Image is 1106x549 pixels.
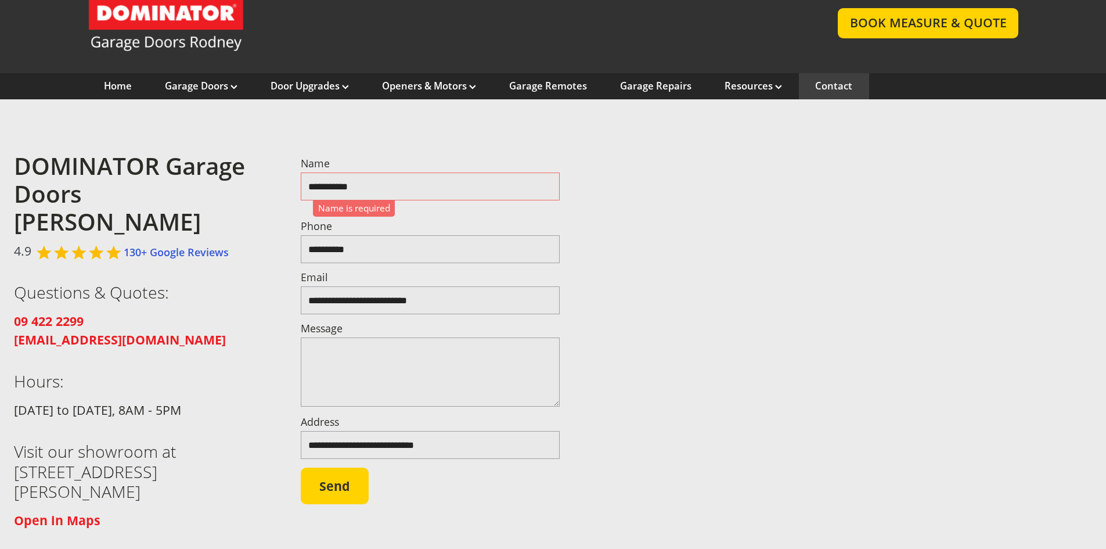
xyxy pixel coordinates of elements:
div: Name is required [313,200,395,217]
a: BOOK MEASURE & QUOTE [838,8,1018,38]
label: Email [301,272,560,283]
p: [DATE] to [DATE], 8AM - 5PM [14,401,273,419]
a: Contact [815,80,852,92]
button: Send [301,468,369,505]
a: Openers & Motors [382,80,476,92]
div: Rated 4.9 out of 5, [37,245,124,260]
a: Resources [725,80,782,92]
label: Name [301,159,560,169]
label: Address [301,417,560,428]
h3: Questions & Quotes: [14,282,273,302]
a: Door Upgrades [271,80,349,92]
a: Home [104,80,132,92]
span: 4.9 [14,242,31,260]
a: [EMAIL_ADDRESS][DOMAIN_NAME] [14,332,226,348]
a: 09 422 2299 [14,313,84,329]
label: Message [301,324,560,334]
strong: 09 422 2299 [14,313,84,329]
label: Phone [301,221,560,232]
strong: [EMAIL_ADDRESS][DOMAIN_NAME] [14,331,226,348]
a: Open in Maps [14,512,100,529]
h2: DOMINATOR Garage Doors [PERSON_NAME] [14,152,273,236]
a: Garage Remotes [509,80,587,92]
h3: Hours: [14,371,273,391]
h3: Visit our showroom at [STREET_ADDRESS][PERSON_NAME] [14,442,273,501]
a: Garage Doors [165,80,237,92]
a: 130+ Google Reviews [124,245,229,259]
a: Garage Repairs [620,80,691,92]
